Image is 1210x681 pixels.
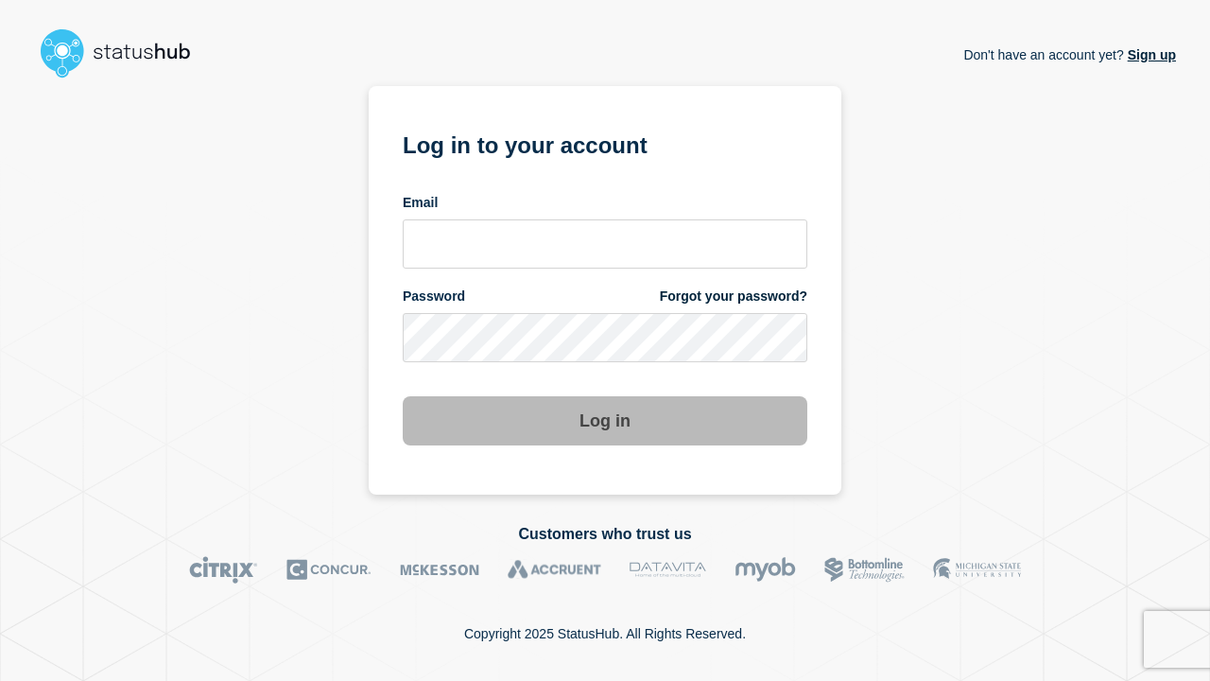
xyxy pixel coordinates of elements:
[286,556,372,584] img: Concur logo
[403,219,807,269] input: email input
[403,288,465,306] span: Password
[630,556,706,584] img: DataVita logo
[660,288,807,306] a: Forgot your password?
[189,556,258,584] img: Citrix logo
[933,556,1021,584] img: MSU logo
[464,626,746,641] p: Copyright 2025 StatusHub. All Rights Reserved.
[34,23,214,83] img: StatusHub logo
[34,526,1176,543] h2: Customers who trust us
[400,556,479,584] img: McKesson logo
[403,194,438,212] span: Email
[963,32,1176,78] p: Don't have an account yet?
[824,556,905,584] img: Bottomline logo
[403,313,807,362] input: password input
[403,396,807,445] button: Log in
[735,556,796,584] img: myob logo
[508,556,601,584] img: Accruent logo
[1124,47,1176,62] a: Sign up
[403,126,807,161] h1: Log in to your account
